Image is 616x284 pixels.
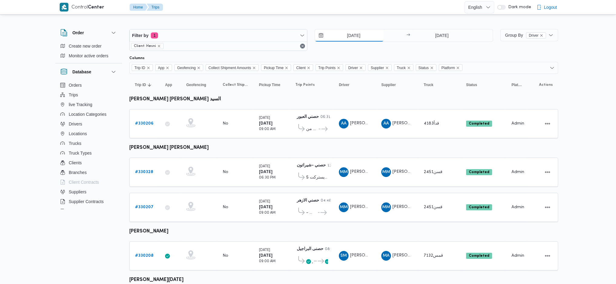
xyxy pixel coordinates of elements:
[419,65,429,71] span: Status
[321,199,337,202] small: 04:48 PM
[259,200,270,203] small: [DATE]
[512,82,522,87] span: Platform
[58,168,120,177] button: Branches
[58,41,120,51] button: Create new order
[469,170,489,174] b: Completed
[132,64,153,71] span: Trip ID
[512,170,524,174] span: Admin
[132,80,157,90] button: Trip IDSorted in descending order
[58,148,120,158] button: Truck Types
[58,119,120,129] button: Drivers
[469,254,489,258] b: Completed
[259,176,276,179] small: 06:30 PM
[296,65,306,71] span: Client
[325,248,341,251] small: 08:09 PM
[55,80,122,212] div: Database
[88,5,104,10] b: Center
[421,80,458,90] button: Truck
[72,29,84,36] h3: Order
[208,65,251,71] span: Collect Shipment Amounts
[466,121,492,127] span: Completed
[264,65,283,71] span: Pickup Time
[327,164,344,167] small: 12:06 PM
[297,199,319,202] b: حصني الازهر
[69,101,92,108] span: live Tracking
[206,64,259,71] span: Collect Shipment Amounts
[69,208,84,215] span: Devices
[157,44,161,48] button: remove selected entity
[151,32,158,38] span: 1 active filters
[316,64,343,71] span: Trip Points
[392,121,427,125] span: [PERSON_NAME]
[58,158,120,168] button: Clients
[336,80,373,90] button: Driver
[147,4,163,11] button: Trips
[350,253,385,257] span: [PERSON_NAME]
[259,211,276,215] small: 09:00 AM
[223,253,228,259] div: No
[58,51,120,61] button: Monitor active orders
[223,169,228,175] div: No
[58,206,120,216] button: Devices
[543,202,552,212] button: Actions
[383,251,389,261] span: MA
[69,169,87,176] span: Branches
[129,229,168,234] b: [PERSON_NAME]
[466,82,477,87] span: Status
[500,29,558,41] button: Group ByDriverremove selected entity
[58,80,120,90] button: Orders
[72,68,91,75] h3: Database
[163,80,178,90] button: App
[259,122,273,125] b: [DATE]
[306,209,317,216] span: - شركة مصانع رجا للملابس
[58,100,120,109] button: live Tracking
[69,52,108,59] span: Monitor active orders
[439,64,463,71] span: Platform
[135,82,146,87] span: Trip ID; Sorted in descending order
[381,167,391,177] div: Mahmood Muhammad Ahmad Mahmood Khshan
[383,119,389,129] span: AA
[394,64,413,71] span: Truck
[416,64,436,71] span: Status
[132,32,148,39] span: Filter by
[135,205,154,209] b: # 330207
[505,33,546,38] span: Group By Driver
[259,170,273,174] b: [DATE]
[543,119,552,129] button: Actions
[350,205,420,209] span: [PERSON_NAME] [PERSON_NAME]
[464,80,503,90] button: Status
[297,247,323,251] b: حصنى البراجيل
[197,66,200,70] button: Remove Geofencing from selection in this group
[379,80,415,90] button: Supplier
[312,258,313,265] span: حصنى العبور
[385,66,389,70] button: Remove Supplier from selection in this group
[69,120,82,128] span: Drivers
[406,33,410,38] div: →
[424,170,442,174] span: قسن2451
[382,167,390,177] span: MM
[381,82,396,87] span: Supplier
[424,82,433,87] span: Truck
[341,251,347,261] span: SM
[469,122,489,125] b: Completed
[58,139,120,148] button: Trucks
[165,82,172,87] span: App
[135,252,154,259] a: #330208
[339,119,349,129] div: Abad Alihafz Alsaid Abadalihafz Alsaid
[174,64,203,71] span: Geofencing
[382,202,390,212] span: MM
[466,204,492,210] span: Completed
[158,65,164,71] span: App
[135,120,154,127] a: #330206
[512,254,524,258] span: Admin
[223,121,228,126] div: No
[381,251,391,261] div: Muhammad Ala Abadalltaif Alkhrof
[135,169,153,176] a: #330328
[297,163,326,167] b: حصني -شيراتون
[442,65,455,71] span: Platform
[341,119,346,129] span: AA
[55,41,122,63] div: Order
[424,122,439,125] span: قدأ4183
[350,121,431,125] span: [PERSON_NAME] [PERSON_NAME] السيد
